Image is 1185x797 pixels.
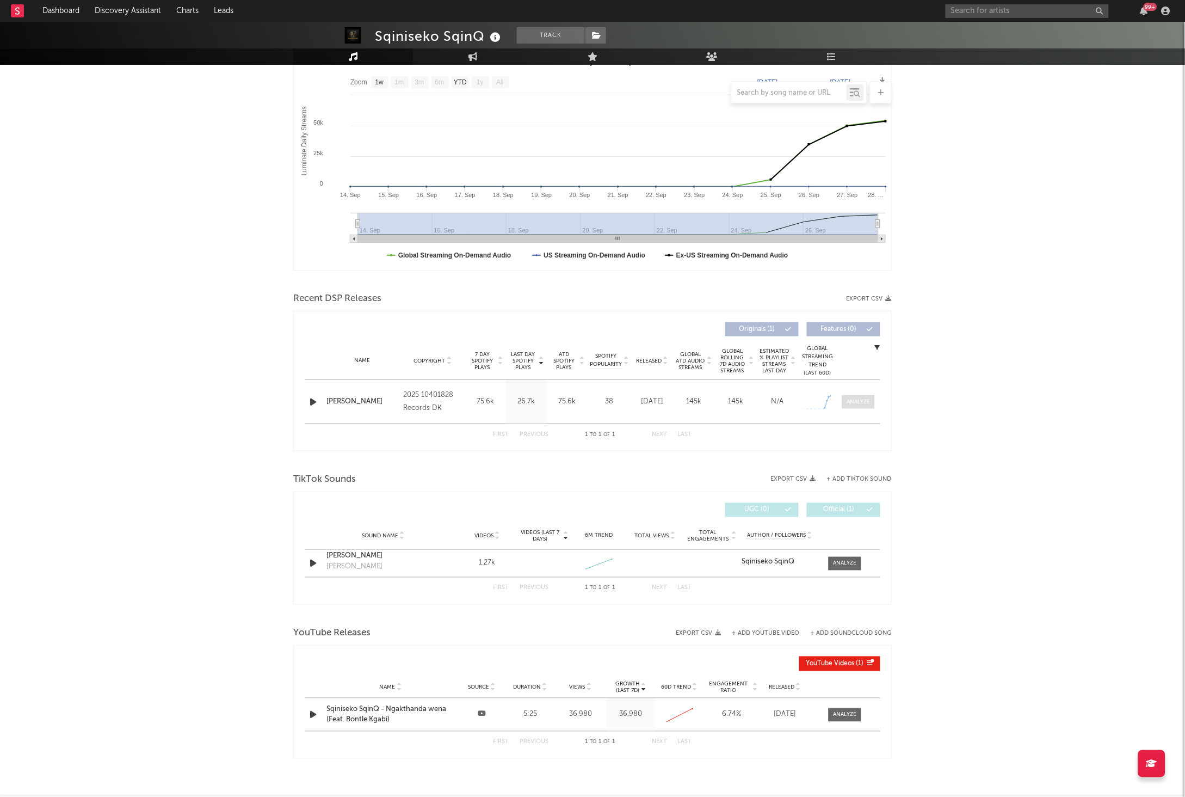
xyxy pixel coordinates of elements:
[608,192,628,198] text: 21. Sep
[413,358,445,364] span: Copyright
[493,192,514,198] text: 18. Sep
[493,585,509,591] button: First
[518,530,562,543] span: Videos (last 7 days)
[604,586,610,591] span: of
[801,345,834,377] div: Global Streaming Trend (Last 60D)
[812,78,818,86] text: →
[1144,3,1157,11] div: 99 +
[652,585,667,591] button: Next
[531,192,552,198] text: 19. Sep
[769,684,795,691] span: Released
[509,709,552,720] div: 5:25
[320,180,323,187] text: 0
[721,630,800,636] div: + Add YouTube Video
[509,351,538,371] span: Last Day Spotify Plays
[807,503,880,517] button: Official(1)
[590,396,628,407] div: 38
[474,533,493,539] span: Videos
[570,192,590,198] text: 20. Sep
[496,79,503,87] text: All
[417,192,437,198] text: 16. Sep
[946,4,1109,18] input: Search for artists
[544,252,645,259] text: US Streaming On-Demand Audio
[684,192,705,198] text: 23. Sep
[415,79,424,87] text: 3m
[468,351,497,371] span: 7 Day Spotify Plays
[590,740,597,745] span: to
[293,473,356,486] span: TikTok Sounds
[615,681,640,688] p: Growth
[609,709,652,720] div: 36,980
[814,507,864,513] span: Official ( 1 )
[293,627,371,640] span: YouTube Releases
[590,432,597,437] span: to
[732,630,800,636] button: + Add YouTube Video
[799,657,880,671] button: YouTube Videos(1)
[604,432,610,437] span: of
[847,296,892,302] button: Export CSV
[350,79,367,87] text: Zoom
[678,585,692,591] button: Last
[375,27,503,45] div: Sqiniseko SqinQ
[800,630,892,636] button: + Add SoundCloud Song
[837,192,858,198] text: 27. Sep
[517,27,585,44] button: Track
[814,326,864,333] span: Features ( 0 )
[493,739,509,745] button: First
[403,389,462,415] div: 2025 10401828 Records DK
[742,559,795,566] strong: Sqiniseko SqinQ
[635,533,669,539] span: Total Views
[763,709,807,720] div: [DATE]
[550,396,585,407] div: 75.6k
[732,326,782,333] span: Originals ( 1 )
[757,78,778,86] text: [DATE]
[806,661,864,667] span: ( 1 )
[771,476,816,482] button: Export CSV
[678,432,692,438] button: Last
[725,503,799,517] button: UGC(0)
[652,739,667,745] button: Next
[468,396,503,407] div: 75.6k
[520,432,548,438] button: Previous
[326,551,440,562] a: [PERSON_NAME]
[718,348,748,374] span: Global Rolling 7D Audio Streams
[747,532,806,539] span: Author / Followers
[661,684,691,691] span: 60D Trend
[313,150,323,156] text: 25k
[827,476,892,482] button: + Add TikTok Sound
[868,192,884,198] text: 28. …
[807,322,880,336] button: Features(0)
[313,119,323,126] text: 50k
[550,351,578,371] span: ATD Spotify Plays
[378,192,399,198] text: 15. Sep
[723,192,743,198] text: 24. Sep
[830,78,851,86] text: [DATE]
[636,358,662,364] span: Released
[509,396,544,407] div: 26.7k
[570,428,630,442] div: 1 1 1
[732,89,847,97] input: Search by song name or URL
[676,351,706,371] span: Global ATD Audio Streams
[725,322,799,336] button: Originals(1)
[574,532,625,540] div: 6M Trend
[604,740,610,745] span: of
[590,352,622,369] span: Spotify Popularity
[326,704,455,726] a: Sqiniseko SqinQ - Ngakthanda wena (Feat. Bontle Kgabi)
[454,79,467,87] text: YTD
[570,684,585,691] span: Views
[395,79,404,87] text: 1m
[375,79,384,87] text: 1w
[686,530,730,543] span: Total Engagements
[326,396,398,407] a: [PERSON_NAME]
[1140,7,1148,15] button: 99+
[520,739,548,745] button: Previous
[380,684,396,691] span: Name
[326,357,398,365] div: Name
[706,709,758,720] div: 6.74 %
[676,252,788,259] text: Ex-US Streaming On-Demand Audio
[455,192,476,198] text: 17. Sep
[557,709,604,720] div: 36,980
[742,559,818,566] a: Sqiniseko SqinQ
